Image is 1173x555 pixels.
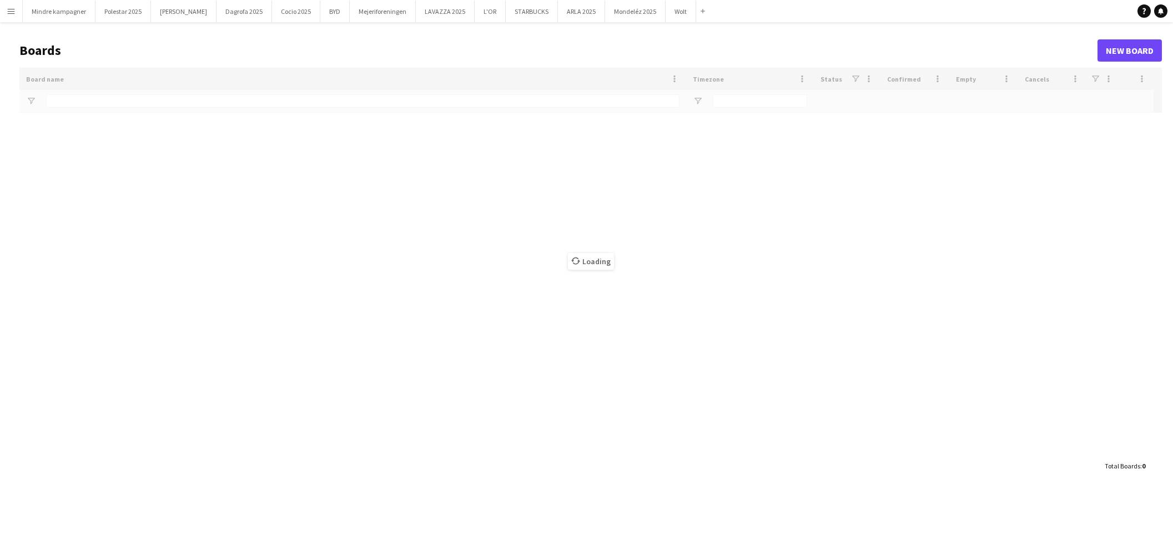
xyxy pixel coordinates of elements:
button: Mondeléz 2025 [605,1,666,22]
button: ARLA 2025 [558,1,605,22]
button: Wolt [666,1,696,22]
button: Cocio 2025 [272,1,320,22]
button: L'OR [475,1,506,22]
button: Dagrofa 2025 [217,1,272,22]
div: : [1105,455,1145,477]
button: [PERSON_NAME] [151,1,217,22]
button: Mejeriforeningen [350,1,416,22]
button: Polestar 2025 [95,1,151,22]
span: Loading [568,253,614,270]
button: STARBUCKS [506,1,558,22]
button: BYD [320,1,350,22]
h1: Boards [19,42,1098,59]
button: Mindre kampagner [23,1,95,22]
a: New Board [1098,39,1162,62]
button: LAVAZZA 2025 [416,1,475,22]
span: 0 [1142,462,1145,470]
span: Total Boards [1105,462,1140,470]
